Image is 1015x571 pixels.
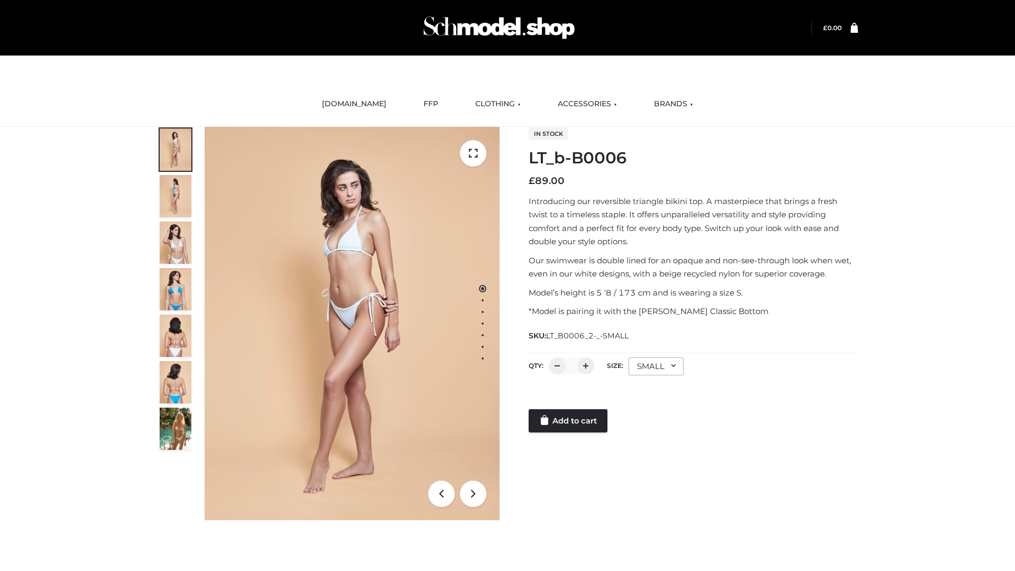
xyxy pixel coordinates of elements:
[823,24,842,32] bdi: 0.00
[205,127,500,520] img: ArielClassicBikiniTop_CloudNine_AzureSky_OW114ECO_1
[420,7,578,49] img: Schmodel Admin 964
[160,408,191,450] img: Arieltop_CloudNine_AzureSky2.jpg
[160,315,191,357] img: ArielClassicBikiniTop_CloudNine_AzureSky_OW114ECO_7-scaled.jpg
[416,93,446,116] a: FFP
[529,149,858,168] h1: LT_b-B0006
[823,24,842,32] a: £0.00
[160,128,191,171] img: ArielClassicBikiniTop_CloudNine_AzureSky_OW114ECO_1-scaled.jpg
[529,175,565,187] bdi: 89.00
[529,254,858,281] p: Our swimwear is double lined for an opaque and non-see-through look when wet, even in our white d...
[546,331,629,340] span: LT_B0006_2-_-SMALL
[160,175,191,217] img: ArielClassicBikiniTop_CloudNine_AzureSky_OW114ECO_2-scaled.jpg
[160,361,191,403] img: ArielClassicBikiniTop_CloudNine_AzureSky_OW114ECO_8-scaled.jpg
[607,362,623,370] label: Size:
[529,195,858,248] p: Introducing our reversible triangle bikini top. A masterpiece that brings a fresh twist to a time...
[629,357,684,375] div: SMALL
[529,409,607,432] a: Add to cart
[529,362,543,370] label: QTY:
[529,305,858,318] p: *Model is pairing it with the [PERSON_NAME] Classic Bottom
[314,93,394,116] a: [DOMAIN_NAME]
[823,24,827,32] span: £
[646,93,701,116] a: BRANDS
[529,286,858,300] p: Model’s height is 5 ‘8 / 173 cm and is wearing a size S.
[529,175,535,187] span: £
[160,222,191,264] img: ArielClassicBikiniTop_CloudNine_AzureSky_OW114ECO_3-scaled.jpg
[550,93,625,116] a: ACCESSORIES
[529,329,630,342] span: SKU:
[529,127,568,140] span: In stock
[467,93,529,116] a: CLOTHING
[160,268,191,310] img: ArielClassicBikiniTop_CloudNine_AzureSky_OW114ECO_4-scaled.jpg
